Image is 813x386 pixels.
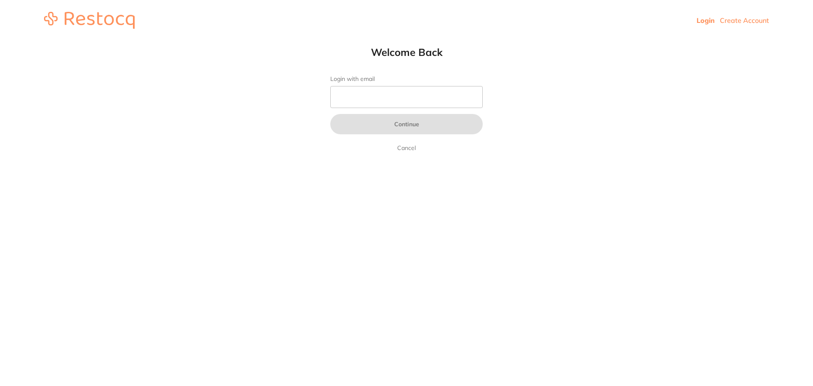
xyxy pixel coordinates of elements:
img: restocq_logo.svg [44,12,135,29]
label: Login with email [330,75,483,83]
h1: Welcome Back [313,46,500,58]
a: Create Account [720,16,769,25]
button: Continue [330,114,483,134]
a: Login [697,16,715,25]
a: Cancel [395,143,418,153]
